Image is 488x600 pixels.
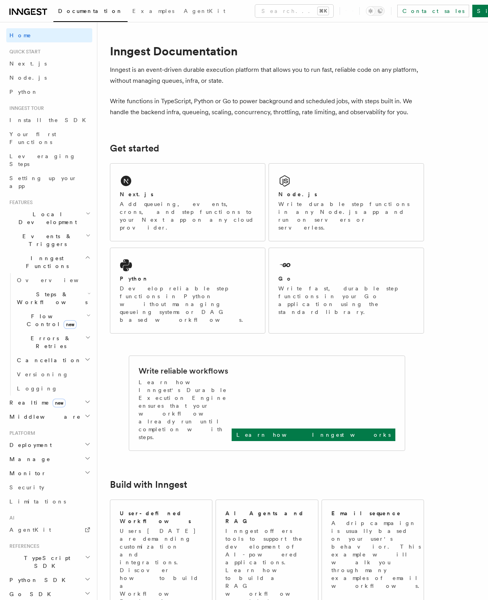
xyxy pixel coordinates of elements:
span: Steps & Workflows [14,290,88,306]
span: Logging [17,385,58,392]
a: Documentation [53,2,128,22]
span: Features [6,199,33,206]
span: Setting up your app [9,175,77,189]
button: Realtimenew [6,396,92,410]
span: Leveraging Steps [9,153,76,167]
span: Install the SDK [9,117,91,123]
span: Security [9,484,44,491]
a: Limitations [6,494,92,509]
button: Python SDK [6,573,92,587]
span: Next.js [9,60,47,67]
a: Python [6,85,92,99]
span: Middleware [6,413,81,421]
span: Python SDK [6,576,70,584]
kbd: ⌘K [318,7,329,15]
a: PythonDevelop reliable step functions in Python without managing queueing systems or DAG based wo... [110,248,265,334]
span: AI [6,515,15,521]
a: Overview [14,273,92,287]
a: Examples [128,2,179,21]
a: Install the SDK [6,113,92,127]
p: Add queueing, events, crons, and step functions to your Next app on any cloud provider. [120,200,256,232]
button: Events & Triggers [6,229,92,251]
a: Versioning [14,367,92,381]
h2: Email sequence [331,509,401,517]
p: A drip campaign is usually based on your user's behavior. This example will walk you through many... [331,519,424,590]
a: Build with Inngest [110,479,187,490]
span: Python [9,89,38,95]
button: Manage [6,452,92,466]
p: Write durable step functions in any Node.js app and run on servers or serverless. [278,200,414,232]
h2: User-defined Workflows [120,509,203,525]
a: Next.js [6,57,92,71]
span: Documentation [58,8,123,14]
h2: Python [120,275,149,283]
span: Go SDK [6,590,56,598]
p: Learn how Inngest's Durable Execution Engine ensures that your workflow already run until complet... [139,378,232,441]
span: Manage [6,455,51,463]
button: Errors & Retries [14,331,92,353]
span: Flow Control [14,312,86,328]
button: Middleware [6,410,92,424]
p: Inngest is an event-driven durable execution platform that allows you to run fast, reliable code ... [110,64,424,86]
a: Get started [110,143,159,154]
p: Write functions in TypeScript, Python or Go to power background and scheduled jobs, with steps bu... [110,96,424,118]
a: GoWrite fast, durable step functions in your Go application using the standard library. [269,248,424,334]
p: Develop reliable step functions in Python without managing queueing systems or DAG based workflows. [120,284,256,324]
a: AgentKit [179,2,230,21]
span: Home [9,31,31,39]
button: Monitor [6,466,92,480]
span: Overview [17,277,98,283]
button: Deployment [6,438,92,452]
span: Cancellation [14,356,82,364]
span: new [53,399,66,407]
h1: Inngest Documentation [110,44,424,58]
span: Local Development [6,210,86,226]
a: Leveraging Steps [6,149,92,171]
h2: Node.js [278,190,317,198]
span: Deployment [6,441,52,449]
a: Next.jsAdd queueing, events, crons, and step functions to your Next app on any cloud provider. [110,163,265,241]
button: TypeScript SDK [6,551,92,573]
a: Logging [14,381,92,396]
span: Your first Functions [9,131,56,145]
button: Cancellation [14,353,92,367]
h2: Next.js [120,190,154,198]
span: Realtime [6,399,66,407]
button: Flow Controlnew [14,309,92,331]
span: TypeScript SDK [6,554,85,570]
span: new [64,320,77,329]
span: Inngest Functions [6,254,85,270]
a: Node.jsWrite durable step functions in any Node.js app and run on servers or serverless. [269,163,424,241]
p: Write fast, durable step functions in your Go application using the standard library. [278,284,414,316]
span: Node.js [9,75,47,81]
button: Local Development [6,207,92,229]
h2: Write reliable workflows [139,365,228,376]
span: Limitations [9,498,66,505]
span: Inngest tour [6,105,44,111]
span: Events & Triggers [6,232,86,248]
a: AgentKit [6,523,92,537]
button: Toggle dark mode [366,6,385,16]
p: Learn how Inngest works [236,431,391,439]
h2: AI Agents and RAG [225,509,309,525]
span: References [6,543,39,549]
span: AgentKit [184,8,225,14]
a: Home [6,28,92,42]
a: Your first Functions [6,127,92,149]
span: Monitor [6,469,46,477]
button: Inngest Functions [6,251,92,273]
span: Errors & Retries [14,334,85,350]
a: Security [6,480,92,494]
a: Learn how Inngest works [232,429,395,441]
a: Contact sales [397,5,469,17]
span: Quick start [6,49,40,55]
div: Inngest Functions [6,273,92,396]
span: AgentKit [9,527,51,533]
a: Node.js [6,71,92,85]
span: Platform [6,430,35,436]
span: Examples [132,8,174,14]
button: Steps & Workflows [14,287,92,309]
a: Setting up your app [6,171,92,193]
span: Versioning [17,371,69,378]
h2: Go [278,275,292,283]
